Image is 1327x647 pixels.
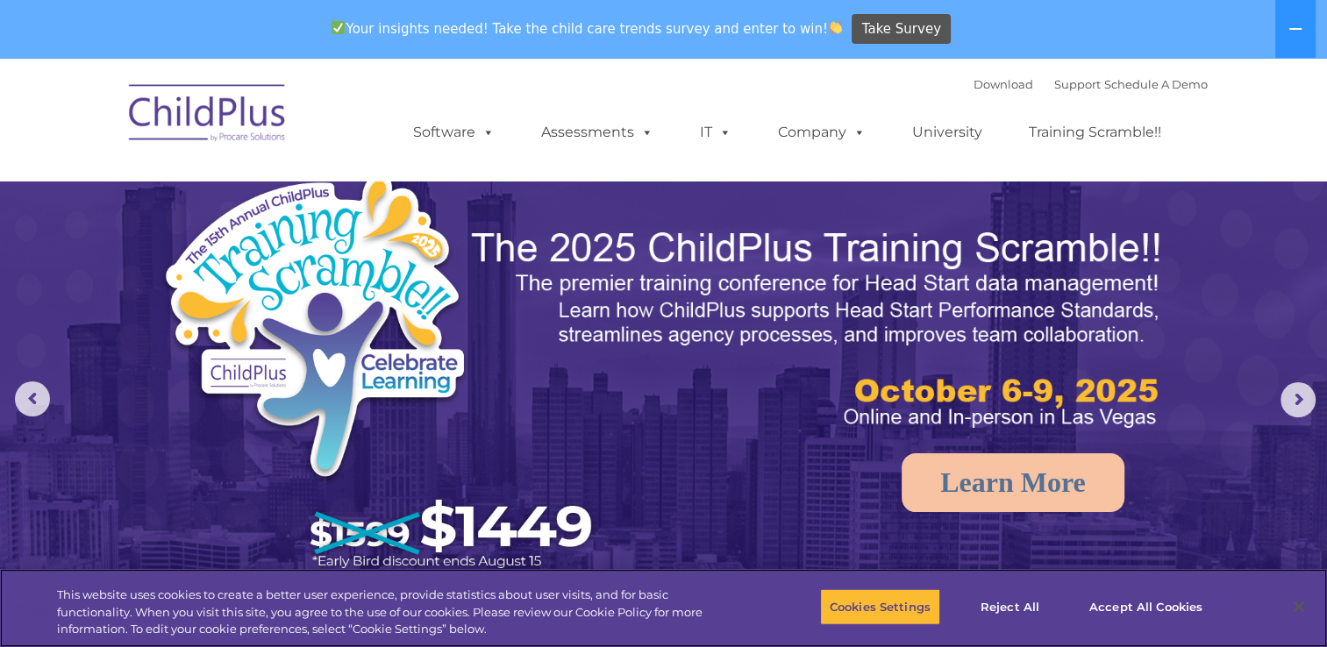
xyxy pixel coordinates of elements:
[325,11,850,46] span: Your insights needed! Take the child care trends survey and enter to win!
[974,77,1208,91] font: |
[1104,77,1208,91] a: Schedule A Demo
[1280,587,1318,626] button: Close
[120,72,296,160] img: ChildPlus by Procare Solutions
[524,115,671,150] a: Assessments
[244,116,297,129] span: Last name
[332,21,345,34] img: ✅
[57,587,730,638] div: This website uses cookies to create a better user experience, provide statistics about user visit...
[955,588,1065,625] button: Reject All
[1080,588,1212,625] button: Accept All Cookies
[244,188,318,201] span: Phone number
[396,115,512,150] a: Software
[1011,115,1179,150] a: Training Scramble!!
[760,115,883,150] a: Company
[820,588,940,625] button: Cookies Settings
[974,77,1033,91] a: Download
[902,453,1124,512] a: Learn More
[862,14,941,45] span: Take Survey
[682,115,749,150] a: IT
[1054,77,1101,91] a: Support
[829,21,842,34] img: 👏
[895,115,1000,150] a: University
[852,14,951,45] a: Take Survey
